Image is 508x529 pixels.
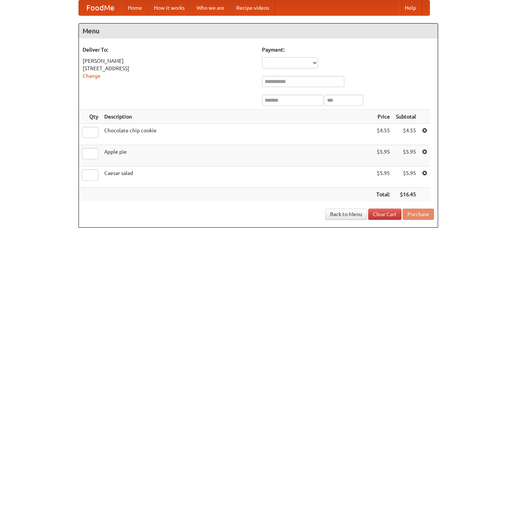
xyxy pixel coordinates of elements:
[83,46,255,53] h5: Deliver To:
[373,166,393,188] td: $5.95
[393,188,419,202] th: $16.45
[122,0,148,15] a: Home
[393,145,419,166] td: $5.95
[373,110,393,124] th: Price
[399,0,422,15] a: Help
[101,145,373,166] td: Apple pie
[83,73,101,79] a: Change
[393,166,419,188] td: $5.95
[79,0,122,15] a: FoodMe
[262,46,434,53] h5: Payment:
[79,24,438,39] h4: Menu
[368,209,401,220] a: Clear Cart
[101,110,373,124] th: Description
[79,110,101,124] th: Qty
[403,209,434,220] button: Purchase
[148,0,191,15] a: How it works
[191,0,230,15] a: Who we are
[325,209,367,220] a: Back to Menu
[101,166,373,188] td: Caesar salad
[101,124,373,145] td: Chocolate chip cookie
[373,188,393,202] th: Total:
[393,124,419,145] td: $4.55
[373,145,393,166] td: $5.95
[83,57,255,65] div: [PERSON_NAME]
[83,65,255,72] div: [STREET_ADDRESS]
[230,0,275,15] a: Recipe videos
[393,110,419,124] th: Subtotal
[373,124,393,145] td: $4.55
